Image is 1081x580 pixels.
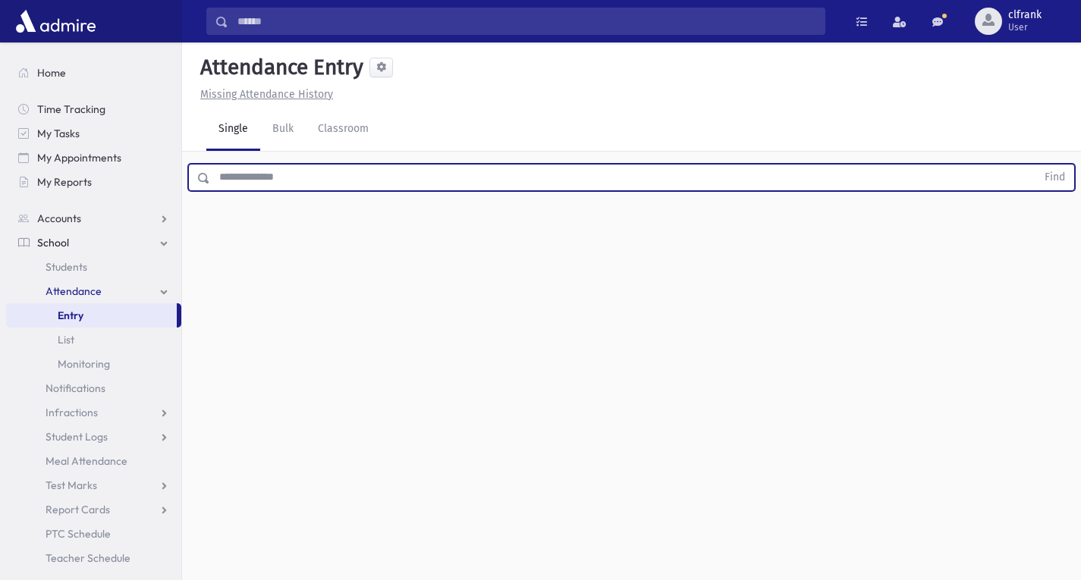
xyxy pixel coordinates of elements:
a: Students [6,255,181,279]
span: Meal Attendance [46,454,127,468]
span: My Reports [37,175,92,189]
img: AdmirePro [12,6,99,36]
span: Attendance [46,284,102,298]
a: My Appointments [6,146,181,170]
a: Report Cards [6,497,181,522]
span: Students [46,260,87,274]
a: Entry [6,303,177,328]
a: Home [6,61,181,85]
a: PTC Schedule [6,522,181,546]
span: Notifications [46,381,105,395]
a: School [6,230,181,255]
span: Infractions [46,406,98,419]
span: Teacher Schedule [46,551,130,565]
a: Bulk [260,108,306,151]
span: Entry [58,309,83,322]
span: Test Marks [46,478,97,492]
span: List [58,333,74,346]
input: Search [228,8,825,35]
a: Infractions [6,400,181,425]
span: Accounts [37,212,81,225]
a: Accounts [6,206,181,230]
span: Home [37,66,66,80]
h5: Attendance Entry [194,55,363,80]
a: List [6,328,181,352]
span: clfrank [1008,9,1042,21]
a: My Tasks [6,121,181,146]
a: Teacher Schedule [6,546,181,570]
a: Single [206,108,260,151]
span: My Tasks [37,127,80,140]
a: Meal Attendance [6,449,181,473]
span: User [1008,21,1042,33]
a: Notifications [6,376,181,400]
a: Time Tracking [6,97,181,121]
span: School [37,236,69,249]
a: Student Logs [6,425,181,449]
a: Test Marks [6,473,181,497]
a: Missing Attendance History [194,88,333,101]
span: My Appointments [37,151,121,165]
u: Missing Attendance History [200,88,333,101]
span: Student Logs [46,430,108,444]
a: My Reports [6,170,181,194]
span: Report Cards [46,503,110,516]
a: Monitoring [6,352,181,376]
span: Monitoring [58,357,110,371]
span: PTC Schedule [46,527,111,541]
span: Time Tracking [37,102,105,116]
button: Find [1035,165,1074,190]
a: Classroom [306,108,381,151]
a: Attendance [6,279,181,303]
